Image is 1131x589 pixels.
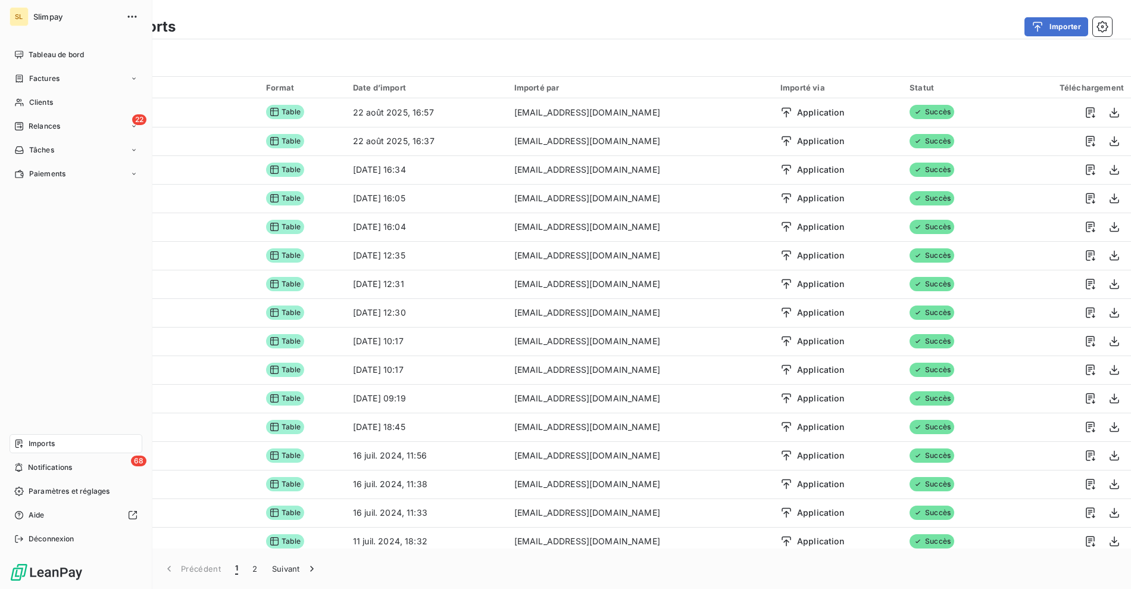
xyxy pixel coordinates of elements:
[910,334,954,348] span: Succès
[266,105,304,119] span: Table
[507,498,773,527] td: [EMAIL_ADDRESS][DOMAIN_NAME]
[266,448,304,463] span: Table
[33,12,119,21] span: Slimpay
[910,506,954,520] span: Succès
[910,191,954,205] span: Succès
[346,384,507,413] td: [DATE] 09:19
[1007,83,1124,92] div: Téléchargement
[910,363,954,377] span: Succès
[266,506,304,520] span: Table
[797,392,844,404] span: Application
[797,250,844,261] span: Application
[346,470,507,498] td: 16 juil. 2024, 11:38
[910,534,954,549] span: Succès
[346,413,507,441] td: [DATE] 18:45
[507,384,773,413] td: [EMAIL_ADDRESS][DOMAIN_NAME]
[507,184,773,213] td: [EMAIL_ADDRESS][DOMAIN_NAME]
[156,556,228,581] button: Précédent
[10,563,83,582] img: Logo LeanPay
[265,556,325,581] button: Suivant
[780,83,895,92] div: Importé via
[29,73,60,84] span: Factures
[346,213,507,241] td: [DATE] 16:04
[910,220,954,234] span: Succès
[1024,17,1088,36] button: Importer
[507,327,773,356] td: [EMAIL_ADDRESS][DOMAIN_NAME]
[507,213,773,241] td: [EMAIL_ADDRESS][DOMAIN_NAME]
[910,391,954,406] span: Succès
[797,307,844,319] span: Application
[910,105,954,119] span: Succès
[910,420,954,434] span: Succès
[507,298,773,327] td: [EMAIL_ADDRESS][DOMAIN_NAME]
[797,478,844,490] span: Application
[797,192,844,204] span: Application
[266,83,339,92] div: Format
[910,448,954,463] span: Succès
[507,470,773,498] td: [EMAIL_ADDRESS][DOMAIN_NAME]
[507,413,773,441] td: [EMAIL_ADDRESS][DOMAIN_NAME]
[507,527,773,556] td: [EMAIL_ADDRESS][DOMAIN_NAME]
[507,98,773,127] td: [EMAIL_ADDRESS][DOMAIN_NAME]
[797,135,844,147] span: Application
[29,486,110,497] span: Paramètres et réglages
[28,462,72,473] span: Notifications
[29,97,53,108] span: Clients
[266,134,304,148] span: Table
[228,556,245,581] button: 1
[507,241,773,270] td: [EMAIL_ADDRESS][DOMAIN_NAME]
[266,477,304,491] span: Table
[910,163,954,177] span: Succès
[797,107,844,119] span: Application
[346,527,507,556] td: 11 juil. 2024, 18:32
[346,98,507,127] td: 22 août 2025, 16:57
[266,363,304,377] span: Table
[910,277,954,291] span: Succès
[507,356,773,384] td: [EMAIL_ADDRESS][DOMAIN_NAME]
[797,221,844,233] span: Application
[266,420,304,434] span: Table
[797,450,844,462] span: Application
[29,438,55,449] span: Imports
[507,155,773,184] td: [EMAIL_ADDRESS][DOMAIN_NAME]
[29,169,65,179] span: Paiements
[797,535,844,547] span: Application
[910,248,954,263] span: Succès
[245,556,264,581] button: 2
[10,7,29,26] div: SL
[514,83,766,92] div: Importé par
[266,391,304,406] span: Table
[797,164,844,176] span: Application
[910,134,954,148] span: Succès
[797,364,844,376] span: Application
[507,441,773,470] td: [EMAIL_ADDRESS][DOMAIN_NAME]
[910,477,954,491] span: Succès
[266,306,304,320] span: Table
[29,510,45,521] span: Aide
[132,114,146,125] span: 22
[346,127,507,155] td: 22 août 2025, 16:37
[346,184,507,213] td: [DATE] 16:05
[235,563,238,575] span: 1
[346,298,507,327] td: [DATE] 12:30
[910,306,954,320] span: Succès
[346,155,507,184] td: [DATE] 16:34
[507,270,773,298] td: [EMAIL_ADDRESS][DOMAIN_NAME]
[266,191,304,205] span: Table
[353,83,500,92] div: Date d’import
[797,278,844,290] span: Application
[346,498,507,527] td: 16 juil. 2024, 11:33
[29,49,84,60] span: Tableau de bord
[29,534,74,544] span: Déconnexion
[131,456,146,466] span: 68
[910,83,993,92] div: Statut
[266,277,304,291] span: Table
[346,441,507,470] td: 16 juil. 2024, 11:56
[29,145,54,155] span: Tâches
[797,507,844,519] span: Application
[266,248,304,263] span: Table
[797,421,844,433] span: Application
[346,327,507,356] td: [DATE] 10:17
[346,241,507,270] td: [DATE] 12:35
[346,356,507,384] td: [DATE] 10:17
